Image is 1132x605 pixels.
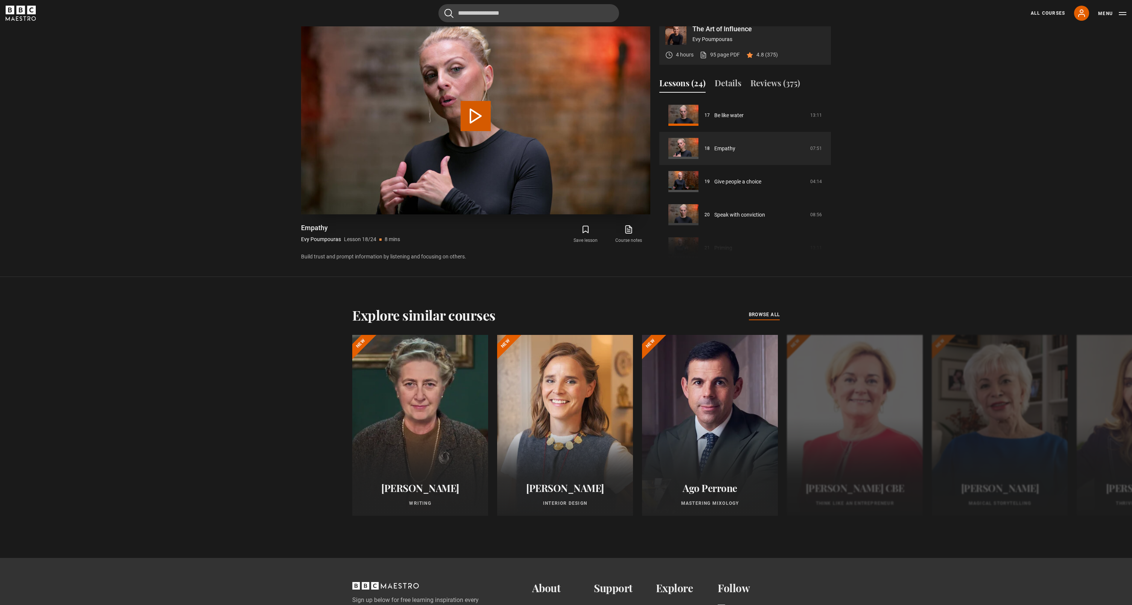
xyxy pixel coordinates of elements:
a: [PERSON_NAME] Interior Design New [497,335,633,516]
a: [PERSON_NAME] CBE Think Like an Entrepreneur New [787,335,923,516]
button: Lessons (24) [659,77,706,93]
p: Mastering Mixology [651,500,769,507]
svg: BBC Maestro, back to top [352,582,419,590]
p: Evy Poumpouras [301,235,341,243]
a: BBC Maestro, back to top [352,585,419,592]
a: [PERSON_NAME] Magical Storytelling New [932,335,1068,516]
p: Think Like an Entrepreneur [796,500,914,507]
p: Magical Storytelling [941,500,1059,507]
svg: BBC Maestro [6,6,36,21]
h2: Explore similar courses [352,307,496,323]
p: Lesson 18/24 [344,235,376,243]
button: Submit the search query [444,9,453,18]
p: Writing [361,500,479,507]
p: The Art of Influence [692,26,825,32]
a: Be like water [714,112,744,119]
h2: About [532,582,594,594]
h2: Explore [656,582,718,594]
a: Ago Perrone Mastering Mixology New [642,335,778,516]
button: Details [715,77,741,93]
h2: Support [594,582,656,594]
p: 4 hours [676,51,694,59]
span: browse all [749,311,780,318]
p: Interior Design [506,500,624,507]
a: Give people a choice [714,178,761,186]
p: Evy Poumpouras [692,35,825,43]
button: Play Lesson Empathy [461,101,491,131]
h2: [PERSON_NAME] [941,482,1059,494]
h2: Ago Perrone [651,482,769,494]
input: Search [438,4,619,22]
h2: [PERSON_NAME] [361,482,479,494]
h1: Empathy [301,223,400,232]
button: Reviews (375) [750,77,800,93]
a: Speak with conviction [714,211,765,219]
a: [PERSON_NAME] Writing New [352,335,488,516]
p: 8 mins [385,235,400,243]
h2: [PERSON_NAME] [506,482,624,494]
button: Toggle navigation [1098,10,1126,17]
p: 4.8 (375) [756,51,778,59]
h2: [PERSON_NAME] CBE [796,482,914,494]
video-js: Video Player [301,18,650,214]
a: browse all [749,311,780,319]
h2: Follow [718,582,780,594]
a: Course notes [607,223,650,245]
a: 95 page PDF [700,51,740,59]
p: Build trust and prompt information by listening and focusing on others. [301,253,650,261]
a: Empathy [714,145,735,153]
a: All Courses [1031,10,1065,17]
button: Save lesson [564,223,607,245]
